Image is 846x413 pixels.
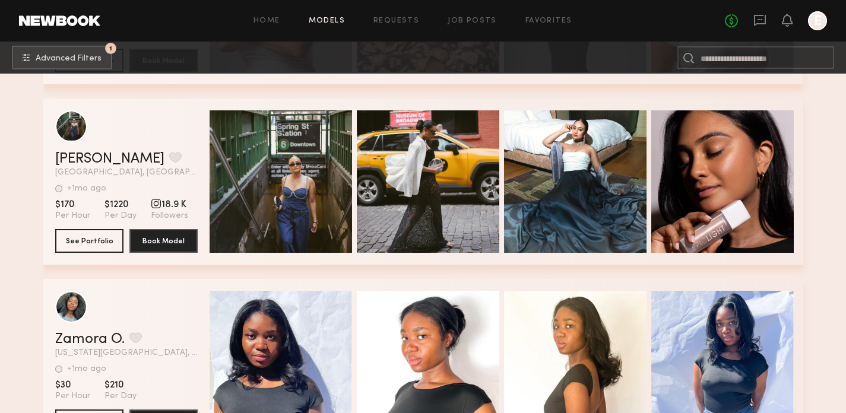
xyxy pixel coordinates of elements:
[55,332,125,347] a: Zamora O.
[55,391,90,402] span: Per Hour
[109,46,112,51] span: 1
[104,391,137,402] span: Per Day
[12,46,112,69] button: 1Advanced Filters
[525,17,572,25] a: Favorites
[151,211,188,221] span: Followers
[55,211,90,221] span: Per Hour
[309,17,345,25] a: Models
[129,229,198,253] button: Book Model
[55,199,90,211] span: $170
[104,379,137,391] span: $210
[808,11,827,30] a: E
[67,185,106,193] div: +1mo ago
[448,17,497,25] a: Job Posts
[55,379,90,391] span: $30
[67,365,106,373] div: +1mo ago
[151,199,188,211] span: 18.9 K
[55,169,198,177] span: [GEOGRAPHIC_DATA], [GEOGRAPHIC_DATA]
[104,199,137,211] span: $1220
[55,152,164,166] a: [PERSON_NAME]
[36,55,102,63] span: Advanced Filters
[55,229,123,253] button: See Portfolio
[254,17,280,25] a: Home
[373,17,419,25] a: Requests
[104,211,137,221] span: Per Day
[55,349,198,357] span: [US_STATE][GEOGRAPHIC_DATA], [GEOGRAPHIC_DATA]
